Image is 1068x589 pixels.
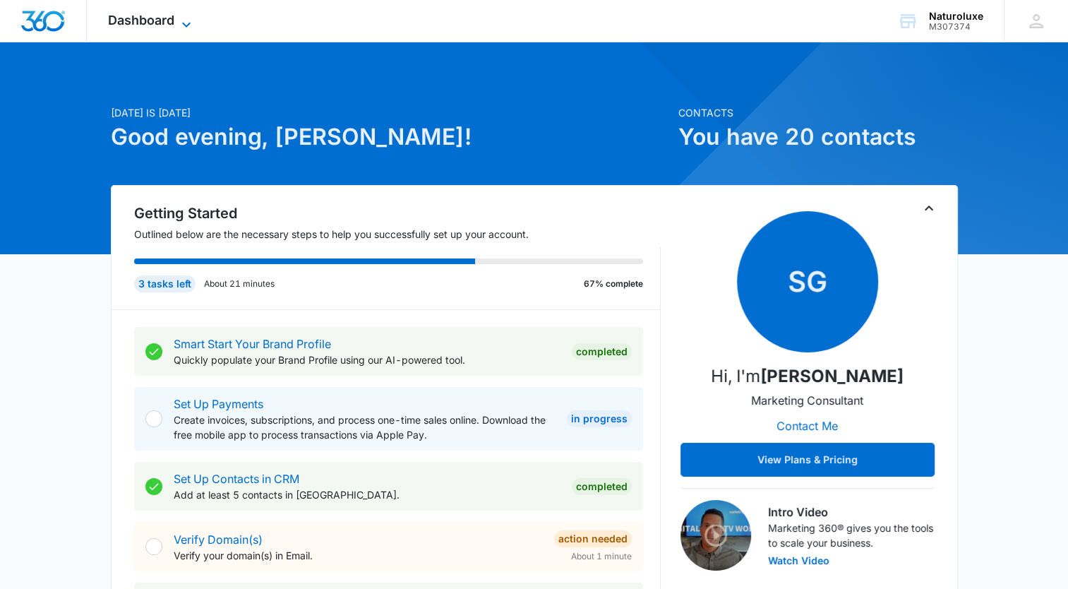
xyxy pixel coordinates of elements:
[711,364,904,389] p: Hi, I'm
[768,504,935,520] h3: Intro Video
[572,478,632,495] div: Completed
[768,520,935,550] p: Marketing 360® gives you the tools to scale your business.
[174,487,560,502] p: Add at least 5 contacts in [GEOGRAPHIC_DATA].
[678,105,958,120] p: Contacts
[768,556,829,566] button: Watch Video
[174,472,299,486] a: Set Up Contacts in CRM
[762,409,852,443] button: Contact Me
[929,11,983,22] div: account name
[571,550,632,563] span: About 1 minute
[751,392,863,409] p: Marketing Consultant
[134,227,661,242] p: Outlined below are the necessary steps to help you successfully set up your account.
[680,443,935,477] button: View Plans & Pricing
[554,530,632,547] div: Action Needed
[174,548,543,563] p: Verify your domain(s) in Email.
[678,120,958,154] h1: You have 20 contacts
[111,120,670,154] h1: Good evening, [PERSON_NAME]!
[111,105,670,120] p: [DATE] is [DATE]
[572,343,632,360] div: Completed
[920,200,937,217] button: Toggle Collapse
[108,13,174,28] span: Dashboard
[174,337,331,351] a: Smart Start Your Brand Profile
[584,278,643,290] p: 67% complete
[567,410,632,427] div: In Progress
[174,352,560,367] p: Quickly populate your Brand Profile using our AI-powered tool.
[134,275,196,292] div: 3 tasks left
[760,366,904,386] strong: [PERSON_NAME]
[737,211,878,352] span: SG
[134,203,661,224] h2: Getting Started
[174,412,556,442] p: Create invoices, subscriptions, and process one-time sales online. Download the free mobile app t...
[204,278,275,290] p: About 21 minutes
[174,397,263,411] a: Set Up Payments
[929,22,983,32] div: account id
[680,500,751,571] img: Intro Video
[174,533,263,547] a: Verify Domain(s)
